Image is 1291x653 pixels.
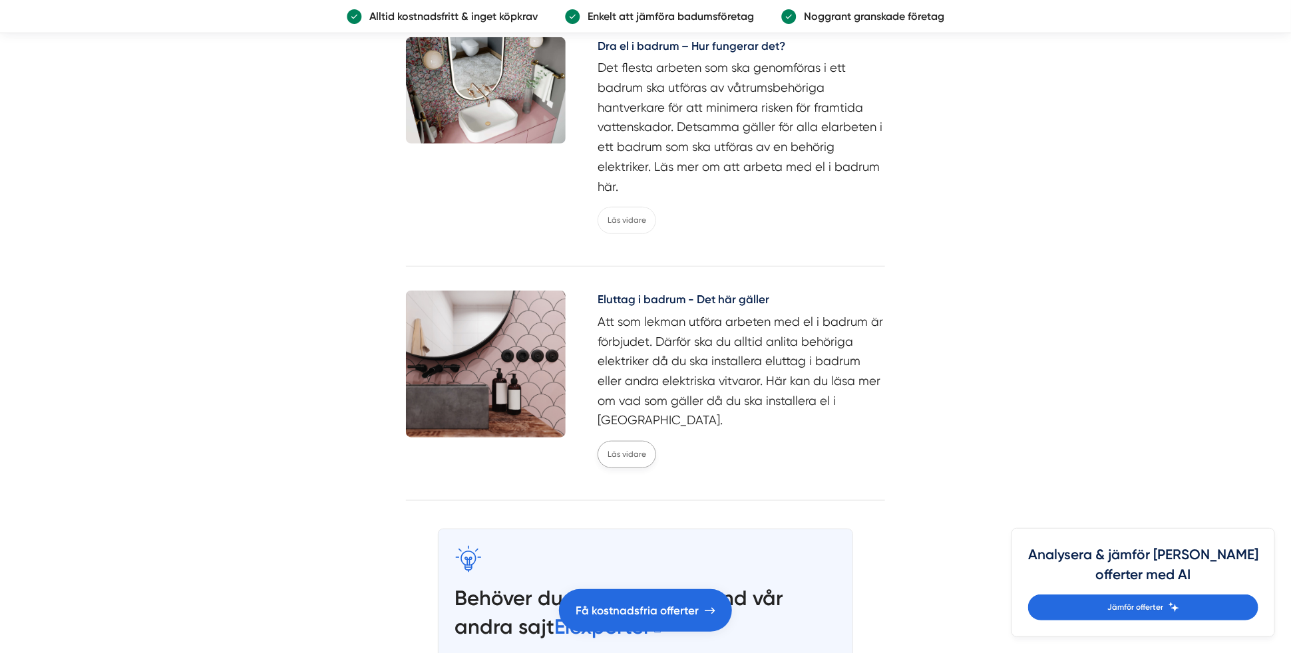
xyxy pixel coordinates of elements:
img: Eluttag i badrum - Det här gäller [406,291,566,438]
h4: Analysera & jämför [PERSON_NAME] offerter med AI [1028,545,1258,594]
a: Elexperter [554,614,665,639]
a: Läs vidare [598,207,656,234]
a: Eluttag i badrum - Det här gäller [598,291,885,312]
p: Noggrant granskade företag [797,8,945,25]
a: Läs vidare [598,441,656,468]
span: Få kostnadsfria offerter [576,602,699,620]
a: Dra el i badrum – Hur fungerar det? [598,37,885,59]
p: Enkelt att jämföra badumsföretag [580,8,755,25]
a: Få kostnadsfria offerter [559,589,732,632]
p: Alltid kostnadsfritt & inget köpkrav [362,8,538,25]
a: Jämför offerter [1028,594,1258,620]
h2: Behöver du elektriker? Använd vår andra sajt [455,584,836,650]
p: Det flesta arbeten som ska genomföras i ett badrum ska utföras av våtrumsbehöriga hantverkare för... [598,58,885,196]
img: Dra el i badrum – Hur fungerar det? [406,37,566,144]
span: Jämför offerter [1107,601,1163,614]
p: Att som lekman utföra arbeten med el i badrum är förbjudet. Därför ska du alltid anlita behöriga ... [598,312,885,430]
